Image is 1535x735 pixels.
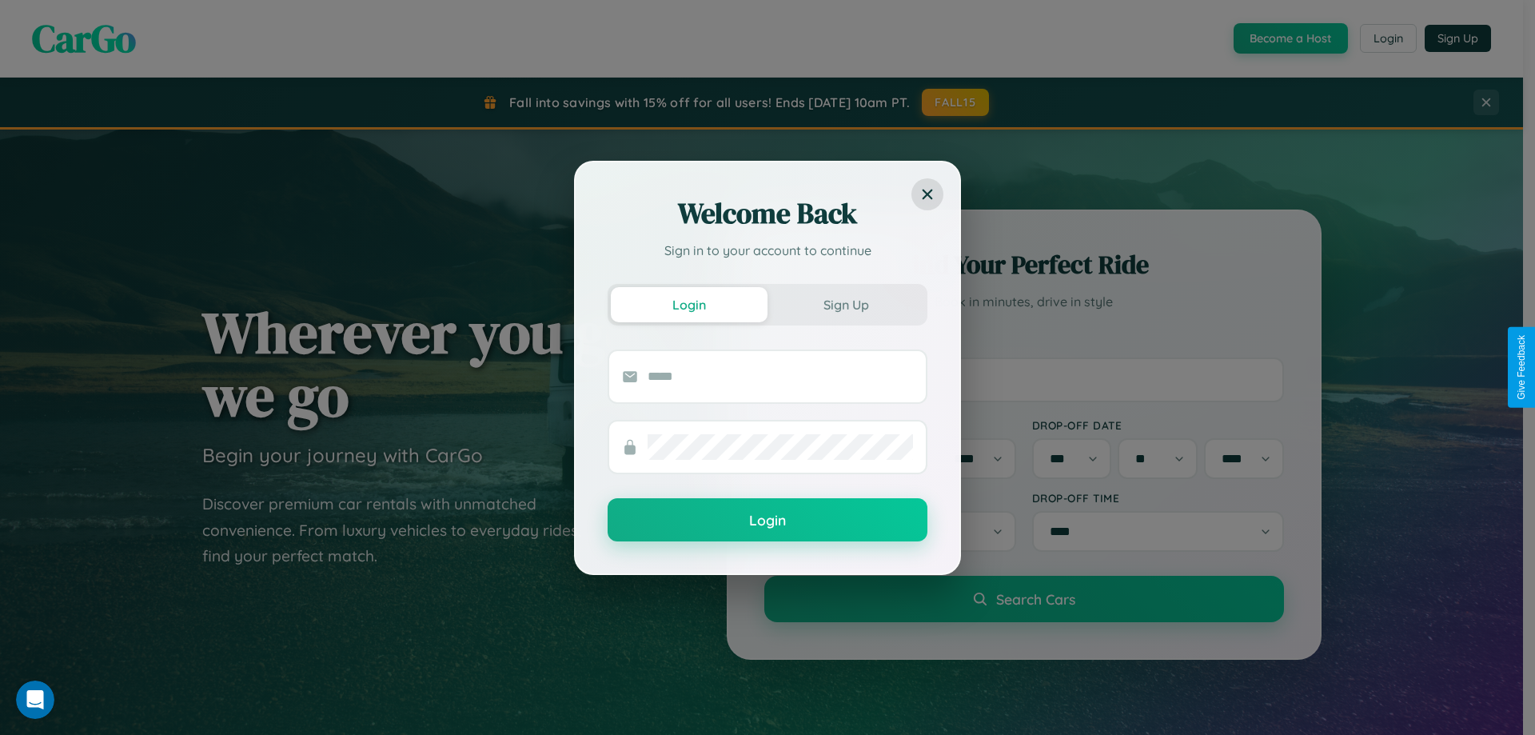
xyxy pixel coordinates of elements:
[611,287,767,322] button: Login
[608,498,927,541] button: Login
[1516,335,1527,400] div: Give Feedback
[16,681,54,719] iframe: Intercom live chat
[767,287,924,322] button: Sign Up
[608,241,927,260] p: Sign in to your account to continue
[608,194,927,233] h2: Welcome Back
